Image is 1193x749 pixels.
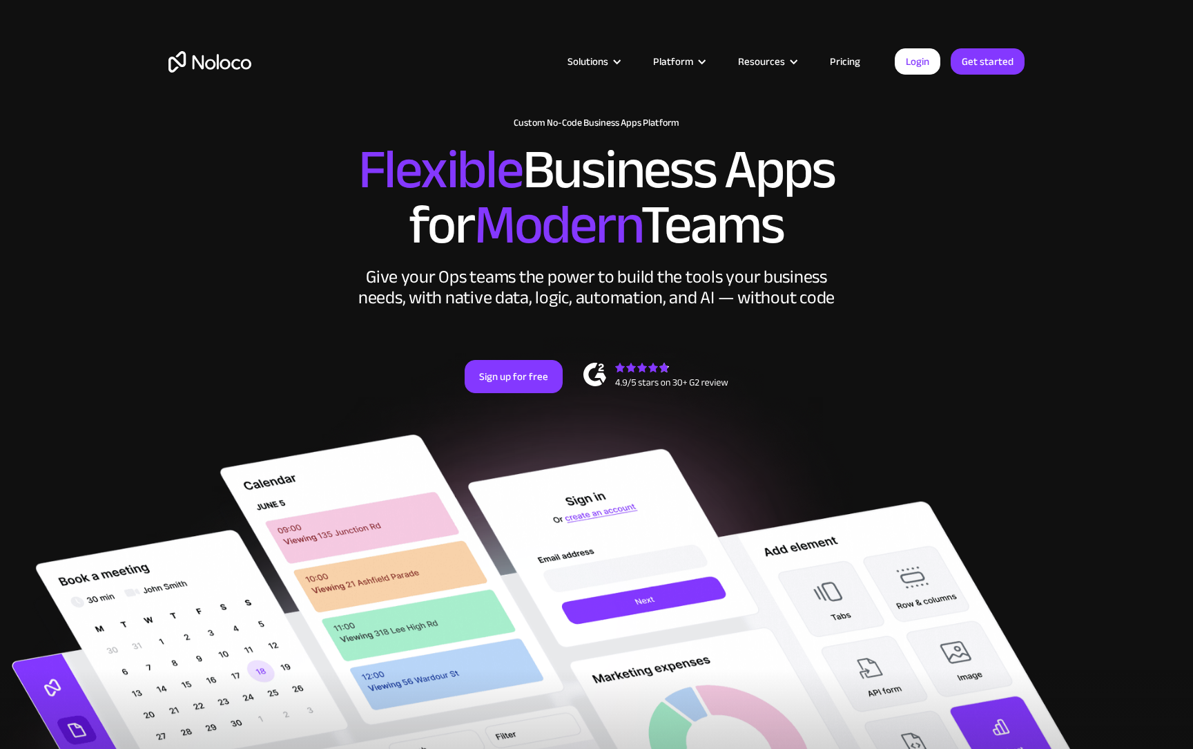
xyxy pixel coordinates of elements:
div: Resources [721,53,813,70]
a: Login [895,48,940,75]
div: Platform [653,53,693,70]
div: Platform [636,53,721,70]
h2: Business Apps for Teams [168,142,1025,253]
a: home [168,51,251,73]
a: Pricing [813,53,877,70]
div: Give your Ops teams the power to build the tools your business needs, with native data, logic, au... [355,267,838,308]
div: Solutions [550,53,636,70]
a: Sign up for free [465,360,563,393]
div: Resources [738,53,785,70]
span: Modern [474,173,641,276]
div: Solutions [568,53,608,70]
a: Get started [951,48,1025,75]
span: Flexible [358,118,523,221]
